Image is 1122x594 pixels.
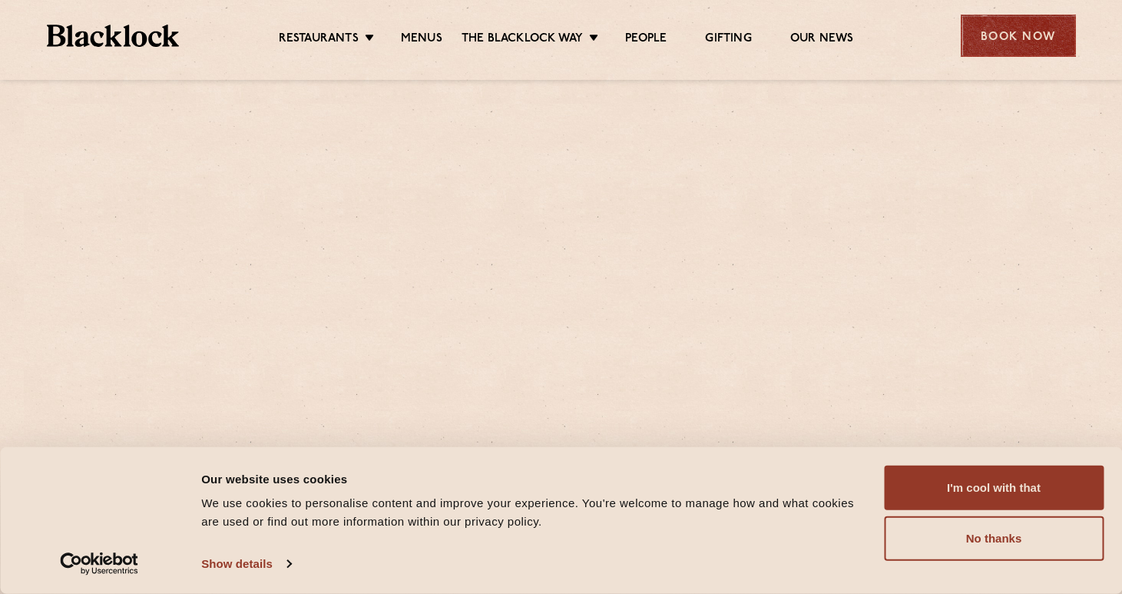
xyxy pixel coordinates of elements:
button: I'm cool with that [884,466,1104,510]
a: Menus [401,32,442,48]
img: BL_Textured_Logo-footer-cropped.svg [47,25,180,47]
a: Gifting [705,32,751,48]
a: Our News [790,32,854,48]
a: People [625,32,667,48]
div: Book Now [961,15,1076,57]
div: Our website uses cookies [201,470,866,488]
a: Usercentrics Cookiebot - opens in a new window [32,553,167,576]
a: Show details [201,553,290,576]
div: We use cookies to personalise content and improve your experience. You're welcome to manage how a... [201,494,866,531]
a: Restaurants [279,32,359,48]
a: The Blacklock Way [462,32,583,48]
button: No thanks [884,516,1104,561]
